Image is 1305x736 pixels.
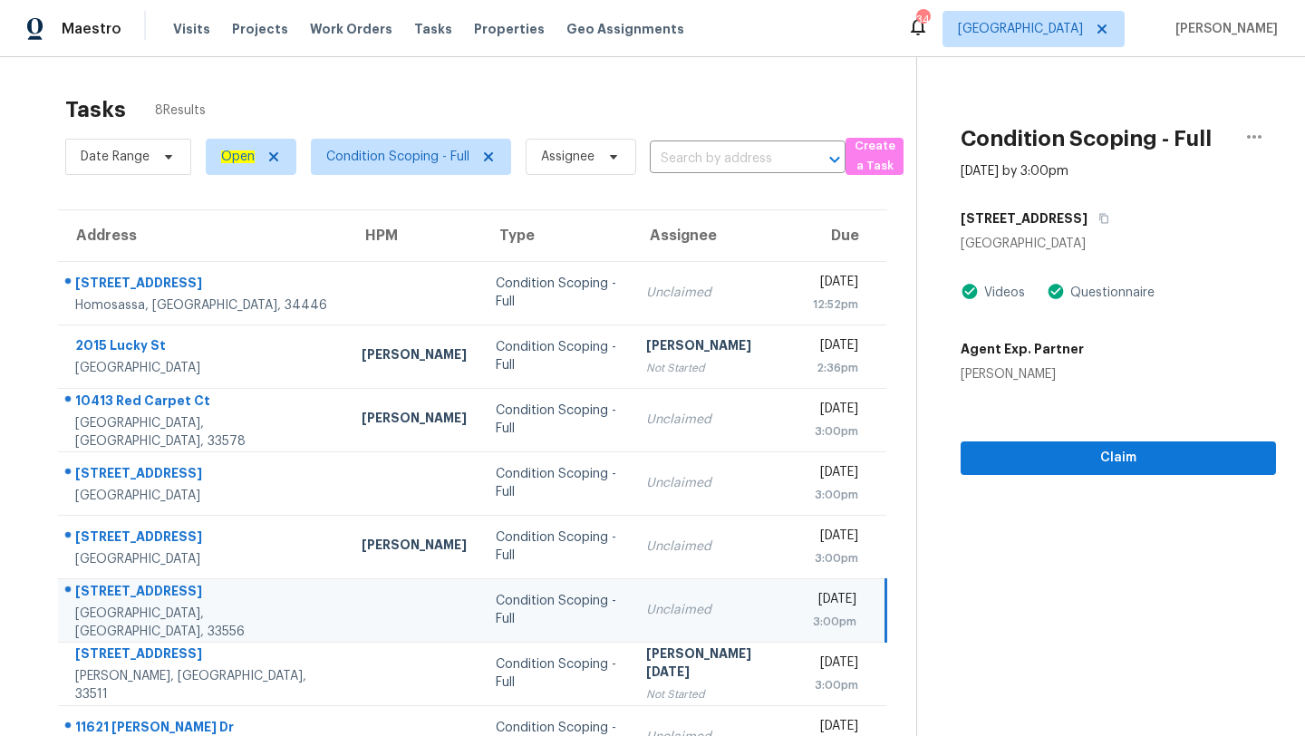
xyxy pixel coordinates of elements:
div: Not Started [646,359,784,377]
div: [PERSON_NAME] [362,409,467,431]
div: [STREET_ADDRESS] [75,464,333,487]
div: Videos [979,284,1025,302]
span: Create a Task [855,136,894,178]
div: [PERSON_NAME] [646,336,784,359]
h2: Tasks [65,101,126,119]
span: Geo Assignments [566,20,684,38]
div: 3:00pm [812,422,857,441]
div: [DATE] [812,336,857,359]
div: 3:00pm [812,549,857,567]
div: 3:00pm [812,613,856,631]
div: 3:00pm [812,486,857,504]
span: Tasks [414,23,452,35]
div: Condition Scoping - Full [496,275,617,311]
input: Search by address [650,145,795,173]
div: [DATE] [812,654,857,676]
div: 34 [916,11,929,29]
img: Artifact Present Icon [1047,282,1065,301]
div: [PERSON_NAME][DATE] [646,644,784,685]
button: Copy Address [1087,202,1112,235]
div: [DATE] [812,273,857,295]
span: Projects [232,20,288,38]
button: Claim [961,441,1276,475]
div: Unclaimed [646,284,784,302]
h5: Agent Exp. Partner [961,340,1084,358]
div: [PERSON_NAME] [961,365,1084,383]
div: Condition Scoping - Full [496,402,617,438]
div: [GEOGRAPHIC_DATA] [75,550,333,568]
div: [DATE] [812,400,857,422]
th: Assignee [632,210,798,261]
div: Questionnaire [1065,284,1155,302]
ah_el_jm_1744035306855: Open [221,150,255,163]
div: [GEOGRAPHIC_DATA] [961,235,1276,253]
th: Type [481,210,632,261]
span: Visits [173,20,210,38]
div: [PERSON_NAME] [362,536,467,558]
div: Condition Scoping - Full [496,655,617,692]
div: Homosassa, [GEOGRAPHIC_DATA], 34446 [75,296,333,315]
div: Condition Scoping - Full [496,528,617,565]
div: Unclaimed [646,601,784,619]
div: [DATE] by 3:00pm [961,162,1068,180]
div: Condition Scoping - Full [496,338,617,374]
div: 10413 Red Carpet Ct [75,392,333,414]
div: [GEOGRAPHIC_DATA], [GEOGRAPHIC_DATA], 33578 [75,414,333,450]
div: Unclaimed [646,537,784,556]
th: Address [58,210,347,261]
span: [PERSON_NAME] [1168,20,1278,38]
div: [GEOGRAPHIC_DATA] [75,487,333,505]
div: [STREET_ADDRESS] [75,528,333,550]
div: [STREET_ADDRESS] [75,582,333,605]
div: Condition Scoping - Full [496,465,617,501]
span: Properties [474,20,545,38]
div: 2015 Lucky St [75,336,333,359]
h5: [STREET_ADDRESS] [961,209,1087,228]
div: [STREET_ADDRESS] [75,274,333,296]
div: [DATE] [812,463,857,486]
span: Date Range [81,148,150,166]
button: Create a Task [846,138,904,175]
div: [GEOGRAPHIC_DATA], [GEOGRAPHIC_DATA], 33556 [75,605,333,641]
th: HPM [347,210,481,261]
span: Claim [975,447,1261,470]
div: [DATE] [812,527,857,549]
h2: Condition Scoping - Full [961,130,1212,148]
div: Not Started [646,685,784,703]
div: [DATE] [812,590,856,613]
div: 3:00pm [812,676,857,694]
div: Condition Scoping - Full [496,592,617,628]
span: [GEOGRAPHIC_DATA] [958,20,1083,38]
button: Open [822,147,847,172]
span: Condition Scoping - Full [326,148,469,166]
th: Due [797,210,885,261]
div: Unclaimed [646,411,784,429]
span: Assignee [541,148,594,166]
div: Unclaimed [646,474,784,492]
div: [PERSON_NAME], [GEOGRAPHIC_DATA], 33511 [75,667,333,703]
div: 12:52pm [812,295,857,314]
div: [PERSON_NAME] [362,345,467,368]
span: Maestro [62,20,121,38]
span: Work Orders [310,20,392,38]
img: Artifact Present Icon [961,282,979,301]
div: 2:36pm [812,359,857,377]
div: [STREET_ADDRESS] [75,644,333,667]
div: [GEOGRAPHIC_DATA] [75,359,333,377]
span: 8 Results [155,102,206,120]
